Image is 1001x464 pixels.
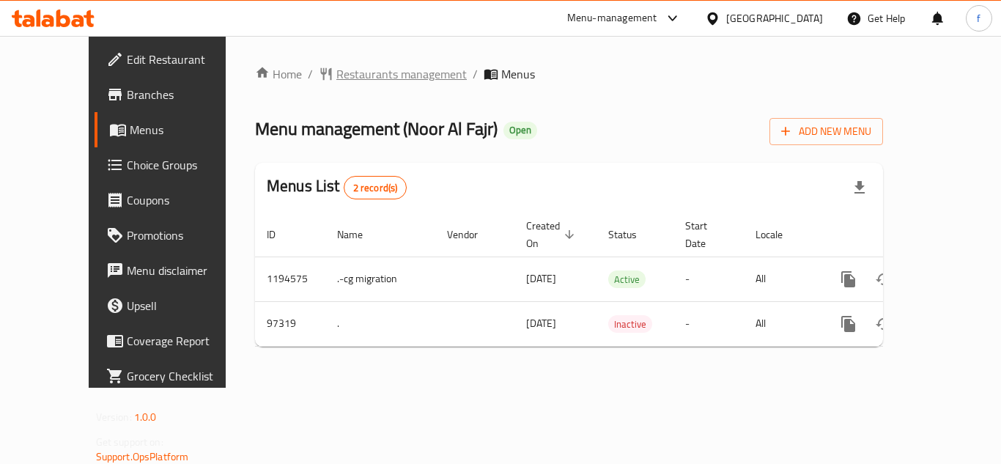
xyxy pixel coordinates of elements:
table: enhanced table [255,213,983,347]
div: Export file [842,170,877,205]
div: Inactive [608,315,652,333]
td: .-cg migration [325,257,435,301]
span: Open [503,124,537,136]
span: 1.0.0 [134,408,157,427]
span: [DATE] [526,314,556,333]
a: Coupons [95,183,256,218]
li: / [308,65,313,83]
a: Grocery Checklist [95,358,256,394]
span: Menu management ( Noor Al Fajr ) [255,112,498,145]
span: Promotions [127,227,244,244]
td: - [673,301,744,346]
span: Name [337,226,382,243]
a: Restaurants management [319,65,467,83]
th: Actions [819,213,983,257]
button: more [831,306,866,342]
td: 1194575 [255,257,325,301]
li: / [473,65,478,83]
span: Menus [501,65,535,83]
span: Vendor [447,226,497,243]
span: Created On [526,217,579,252]
span: Menus [130,121,244,139]
a: Menus [95,112,256,147]
a: Edit Restaurant [95,42,256,77]
span: Active [608,271,646,288]
h2: Menus List [267,175,407,199]
span: Coverage Report [127,332,244,350]
nav: breadcrumb [255,65,883,83]
span: Menu disclaimer [127,262,244,279]
button: more [831,262,866,297]
td: - [673,257,744,301]
span: Restaurants management [336,65,467,83]
span: ID [267,226,295,243]
span: Inactive [608,316,652,333]
span: Edit Restaurant [127,51,244,68]
span: Status [608,226,656,243]
span: Get support on: [96,432,163,452]
a: Promotions [95,218,256,253]
span: Choice Groups [127,156,244,174]
span: Branches [127,86,244,103]
div: Total records count [344,176,407,199]
span: Upsell [127,297,244,314]
div: Open [503,122,537,139]
span: [DATE] [526,269,556,288]
div: Menu-management [567,10,657,27]
a: Coverage Report [95,323,256,358]
a: Choice Groups [95,147,256,183]
td: . [325,301,435,346]
div: [GEOGRAPHIC_DATA] [726,10,823,26]
a: Home [255,65,302,83]
button: Add New Menu [769,118,883,145]
td: All [744,257,819,301]
button: Change Status [866,306,901,342]
span: Locale [756,226,802,243]
a: Branches [95,77,256,112]
span: 2 record(s) [344,181,407,195]
td: All [744,301,819,346]
div: Active [608,270,646,288]
span: Grocery Checklist [127,367,244,385]
span: Coupons [127,191,244,209]
a: Menu disclaimer [95,253,256,288]
td: 97319 [255,301,325,346]
span: Add New Menu [781,122,871,141]
button: Change Status [866,262,901,297]
span: Version: [96,408,132,427]
span: f [977,10,980,26]
span: Start Date [685,217,726,252]
a: Upsell [95,288,256,323]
